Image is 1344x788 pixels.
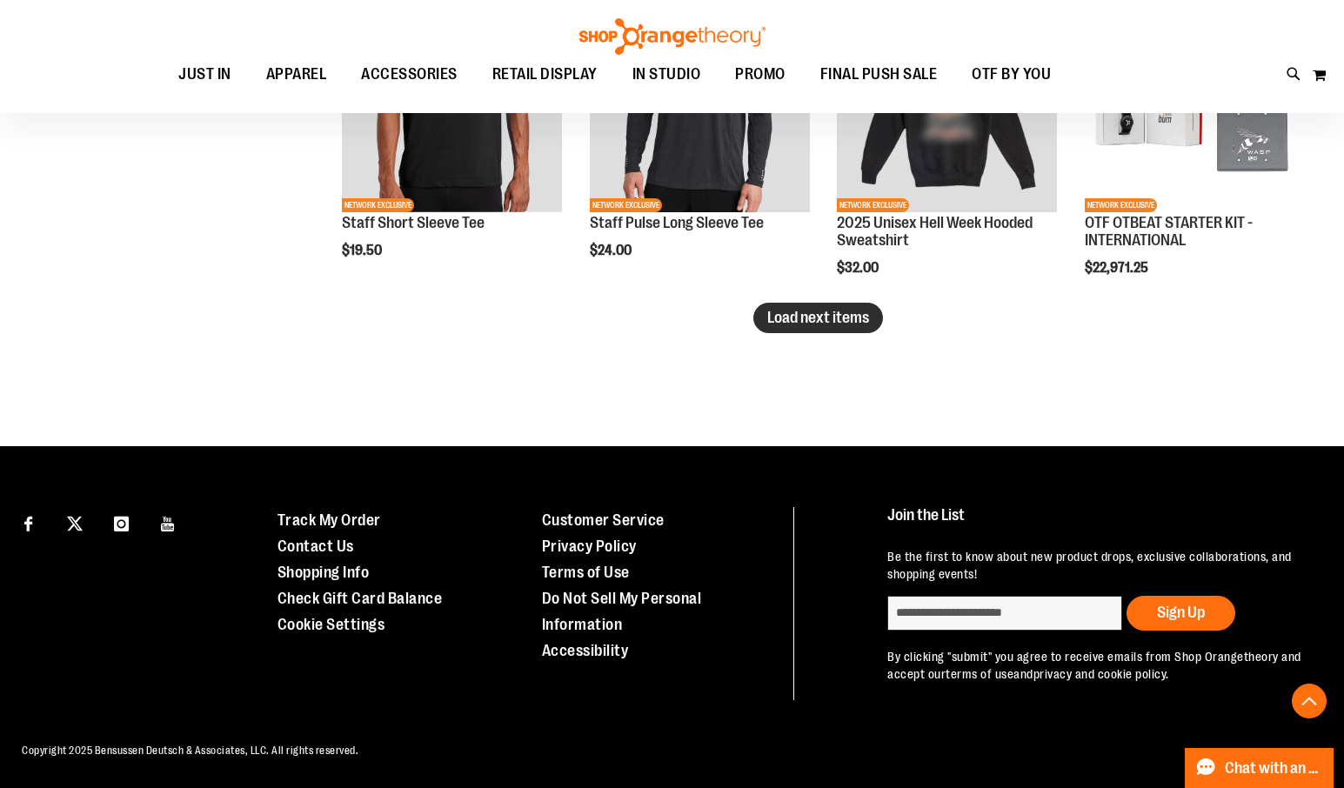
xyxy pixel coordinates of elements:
span: $32.00 [837,260,881,276]
span: NETWORK EXCLUSIVE [837,198,909,212]
a: Visit our Facebook page [13,507,43,538]
a: Visit our X page [60,507,90,538]
p: By clicking "submit" you agree to receive emails from Shop Orangetheory and accept our and [887,648,1309,683]
span: RETAIL DISPLAY [492,55,598,94]
a: 2025 Unisex Hell Week Hooded Sweatshirt [837,214,1033,249]
a: Contact Us [277,538,354,555]
span: IN STUDIO [632,55,701,94]
button: Sign Up [1127,596,1235,631]
a: Shopping Info [277,564,370,581]
span: OTF BY YOU [972,55,1051,94]
input: enter email [887,596,1122,631]
span: $22,971.25 [1085,260,1151,276]
a: Visit our Instagram page [106,507,137,538]
a: Visit our Youtube page [153,507,184,538]
a: Check Gift Card Balance [277,590,443,607]
a: Customer Service [542,511,665,529]
span: APPAREL [266,55,327,94]
button: Chat with an Expert [1185,748,1334,788]
p: Be the first to know about new product drops, exclusive collaborations, and shopping events! [887,548,1309,583]
span: ACCESSORIES [361,55,458,94]
span: NETWORK EXCLUSIVE [590,198,662,212]
span: FINAL PUSH SALE [820,55,938,94]
img: Shop Orangetheory [577,18,768,55]
h4: Join the List [887,507,1309,539]
button: Back To Top [1292,684,1327,718]
a: Track My Order [277,511,381,529]
span: NETWORK EXCLUSIVE [342,198,414,212]
a: Terms of Use [542,564,630,581]
span: Copyright 2025 Bensussen Deutsch & Associates, LLC. All rights reserved. [22,745,358,757]
span: Chat with an Expert [1225,760,1323,777]
a: terms of use [946,667,1013,681]
a: Do Not Sell My Personal Information [542,590,702,633]
a: Staff Pulse Long Sleeve Tee [590,214,764,231]
span: PROMO [735,55,786,94]
a: Staff Short Sleeve Tee [342,214,485,231]
span: $19.50 [342,243,384,258]
a: Privacy Policy [542,538,637,555]
a: OTF OTBEAT STARTER KIT - INTERNATIONAL [1085,214,1253,249]
button: Load next items [753,303,883,333]
span: $24.00 [590,243,634,258]
span: Load next items [767,309,869,326]
a: Accessibility [542,642,629,659]
span: JUST IN [178,55,231,94]
a: Cookie Settings [277,616,385,633]
span: Sign Up [1157,604,1205,621]
a: privacy and cookie policy. [1033,667,1169,681]
img: Twitter [67,516,83,531]
span: NETWORK EXCLUSIVE [1085,198,1157,212]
